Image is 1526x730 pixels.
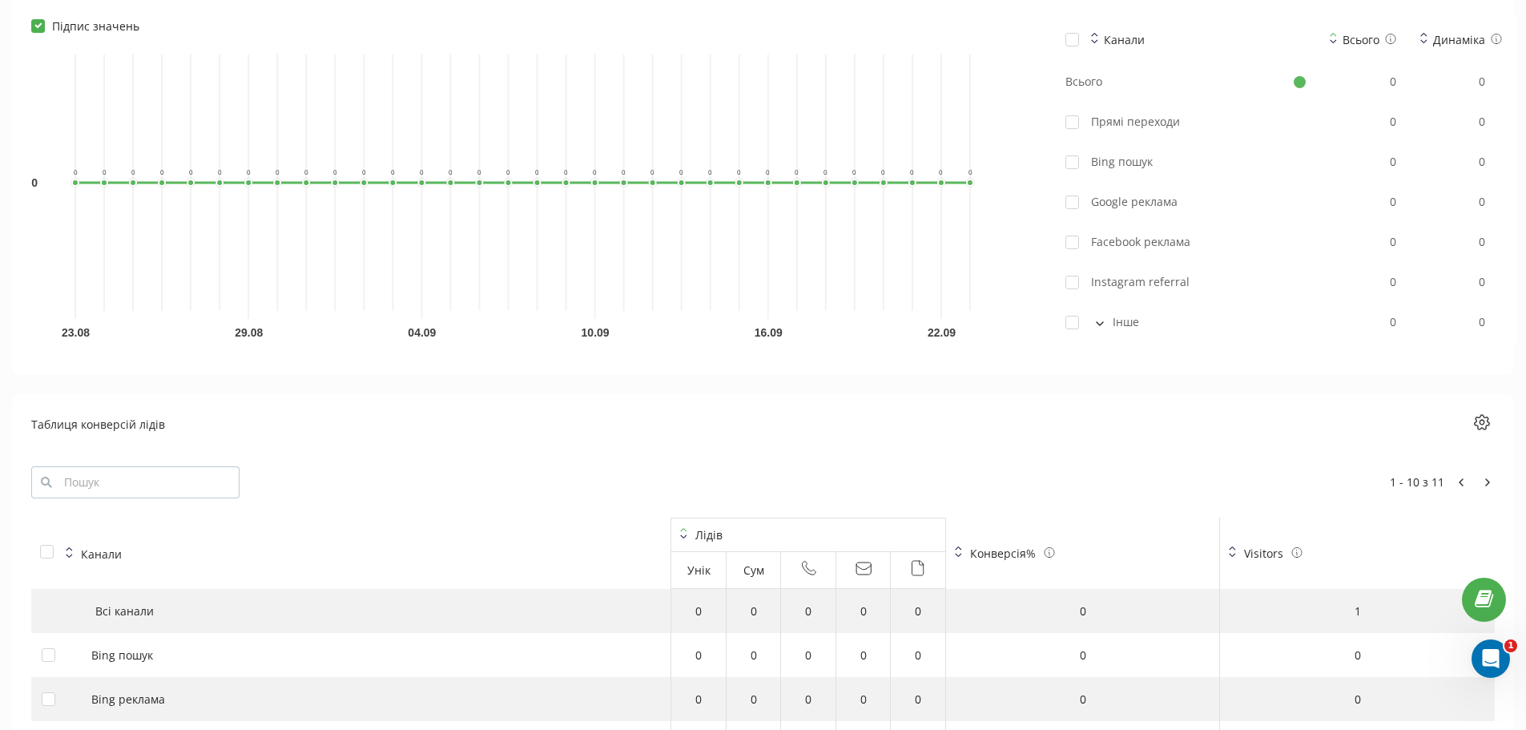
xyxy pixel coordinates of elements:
[891,633,946,677] td: 0
[91,647,153,663] div: Bing пошук
[910,167,914,176] text: 0
[1479,274,1485,290] span: 0
[970,545,1036,562] div: Конверсія %
[881,167,885,176] text: 0
[1065,234,1306,250] div: Facebook реклама
[795,167,799,176] text: 0
[737,167,741,176] text: 0
[276,167,280,176] text: 0
[1479,154,1485,170] span: 0
[1479,114,1485,130] span: 0
[582,326,610,339] text: 10.09
[1390,474,1495,490] div: 1 - 10 з 11
[31,19,139,33] label: Підпис значень
[766,167,770,176] text: 0
[1330,194,1396,210] div: 0
[1104,31,1145,48] div: Канали
[727,633,782,677] td: 0
[160,167,164,176] text: 0
[1330,31,1396,48] div: Всього
[420,167,424,176] text: 0
[1479,234,1485,250] span: 0
[1330,234,1396,250] div: 0
[1330,274,1396,290] div: 0
[31,176,38,189] text: 0
[103,167,107,176] text: 0
[781,677,836,721] td: 0
[247,167,251,176] text: 0
[1065,114,1306,130] div: Прямі переходи
[946,633,1221,677] td: 0
[1330,314,1396,330] div: 0
[708,167,712,176] text: 0
[928,326,956,339] text: 22.09
[1330,74,1396,90] div: 0
[1420,31,1502,48] div: Динаміка
[679,167,683,176] text: 0
[781,589,836,633] td: 0
[1330,114,1396,130] div: 0
[671,518,946,552] th: Лідів
[131,167,135,176] text: 0
[836,633,892,677] td: 0
[31,466,240,498] input: Пошук
[650,167,654,176] text: 0
[968,167,972,176] text: 0
[727,589,782,633] td: 0
[31,518,671,589] th: Канали
[727,552,782,589] th: Сум
[62,326,90,339] text: 23.08
[449,167,453,176] text: 0
[391,167,395,176] text: 0
[1479,194,1485,210] span: 0
[1472,639,1510,678] iframe: Intercom live chat
[74,167,78,176] text: 0
[362,167,366,176] text: 0
[836,589,892,633] td: 0
[1479,74,1485,90] span: 0
[506,167,510,176] text: 0
[781,633,836,677] td: 0
[823,167,827,176] text: 0
[1220,589,1495,633] td: 1
[939,167,943,176] text: 0
[564,167,568,176] text: 0
[95,603,154,619] div: Всі канали
[1065,314,1306,330] div: Інше
[593,167,597,176] text: 0
[622,167,626,176] text: 0
[1330,154,1396,170] div: 0
[1220,633,1495,677] td: 0
[755,326,783,339] text: 16.09
[535,167,539,176] text: 0
[891,677,946,721] td: 0
[946,589,1221,633] td: 0
[1479,314,1485,330] span: 0
[333,167,337,176] text: 0
[408,326,436,339] text: 04.09
[304,167,308,176] text: 0
[1065,194,1306,210] div: Google реклама
[1504,639,1517,652] span: 1
[671,633,727,677] td: 0
[1244,545,1283,562] div: Visitors
[1065,274,1306,290] div: Instagram referral
[477,167,481,176] text: 0
[1220,677,1495,721] td: 0
[1065,154,1306,170] div: Bing пошук
[189,167,193,176] text: 0
[836,677,892,721] td: 0
[1065,74,1306,90] div: Всього
[235,326,263,339] text: 29.08
[727,677,782,721] td: 0
[671,552,727,589] th: Унік
[852,167,856,176] text: 0
[91,691,165,708] div: Bing реклама
[671,677,727,721] td: 0
[31,416,165,433] div: Таблиця конверсій лідів
[218,167,222,176] text: 0
[946,677,1221,721] td: 0
[891,589,946,633] td: 0
[671,589,727,633] td: 0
